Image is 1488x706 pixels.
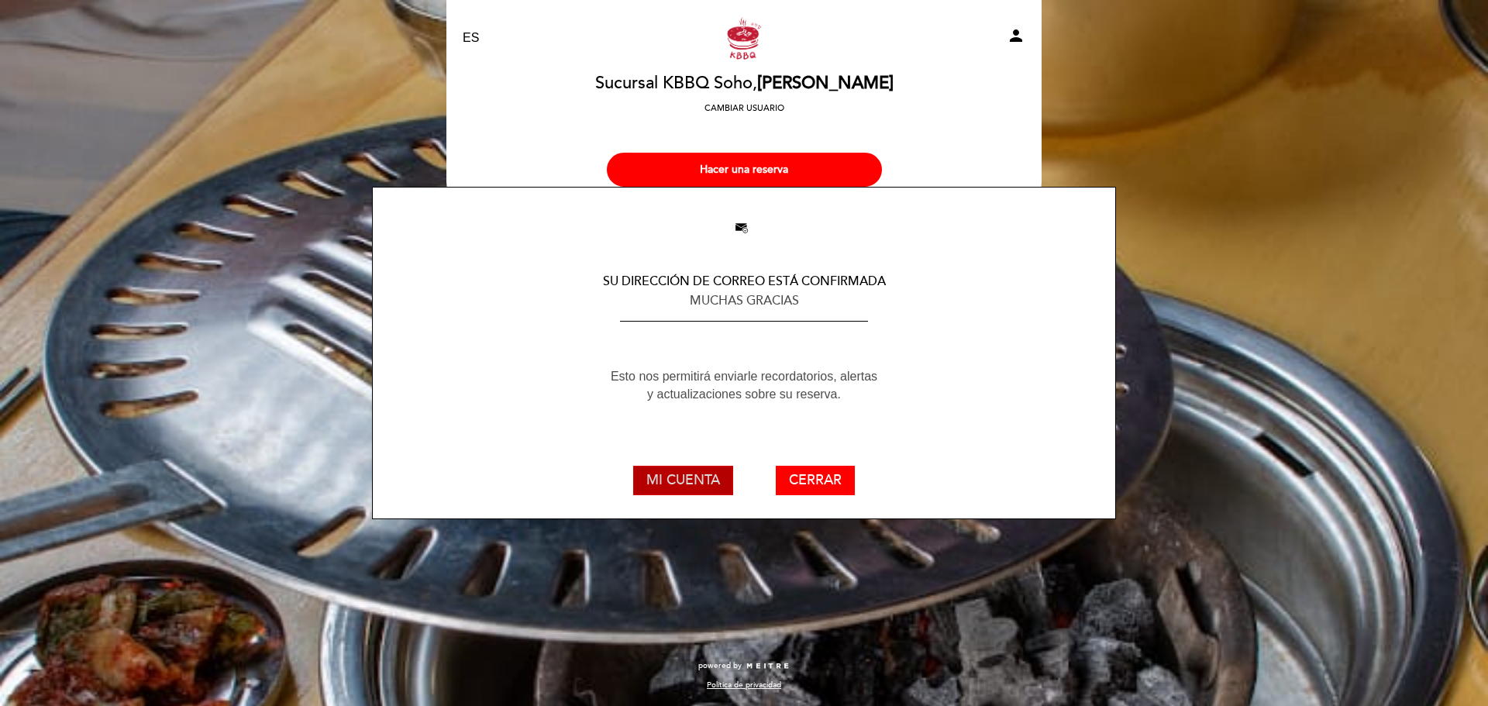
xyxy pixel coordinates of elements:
[707,680,781,691] a: Política de privacidad
[1007,26,1025,45] i: person
[595,74,894,93] h2: Sucursal KBBQ Soho,
[700,102,789,115] button: Cambiar usuario
[1007,26,1025,50] button: person
[633,466,733,495] button: MI CUENTA
[757,73,894,94] span: [PERSON_NAME]
[746,663,790,670] img: MEITRE
[647,17,841,60] a: Kbbq - Soho
[384,275,1104,289] h1: SU DIRECCIÓN DE CORREO ESTÁ CONFIRMADA
[607,153,882,187] button: Hacer una reserva
[776,466,855,495] button: CERRAR
[698,660,742,671] span: powered by
[698,660,790,671] a: powered by
[384,294,1104,308] h2: MUCHAS GRACIAS
[384,368,1104,404] p: Esto nos permitirá enviarle recordatorios, alertas y actualizaciones sobre su reserva.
